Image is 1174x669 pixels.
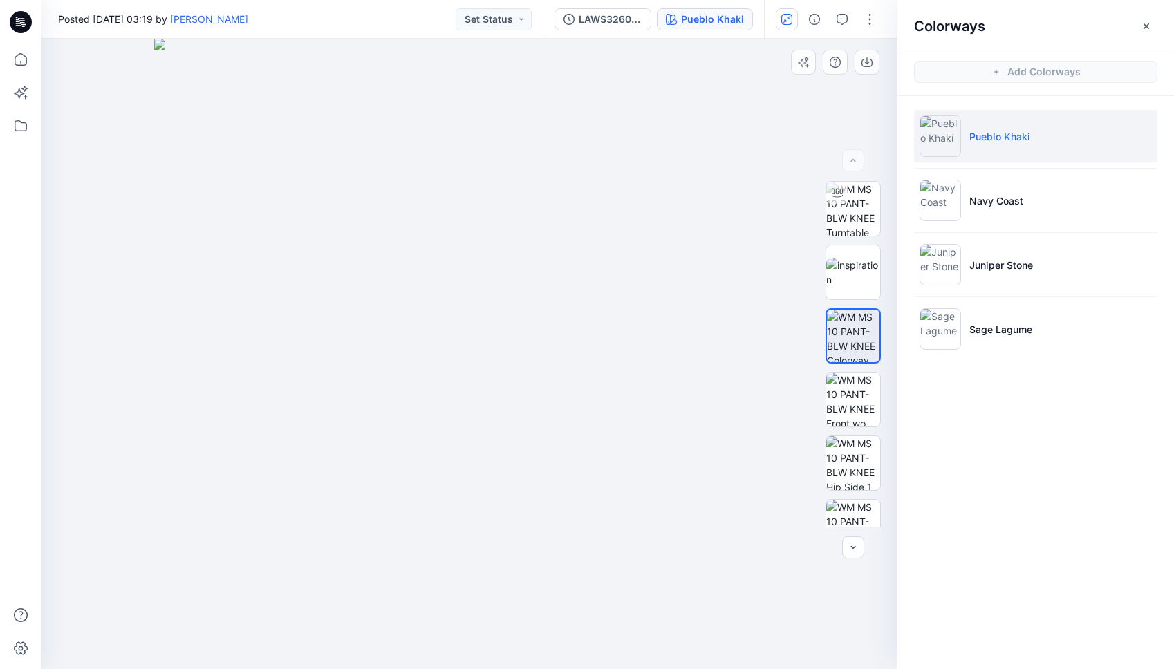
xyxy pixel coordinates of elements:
div: LAWS3260008_MIXED MEDIA LEGGING [579,12,642,27]
img: WM MS 10 PANT-BLW KNEE Turntable with Avatar [826,182,880,236]
img: Sage Lagume [920,308,961,350]
button: Details [803,8,826,30]
img: Juniper Stone [920,244,961,285]
p: Sage Lagume [969,322,1032,337]
img: Pueblo Khaki [920,115,961,157]
button: LAWS3260008_MIXED MEDIA LEGGING [555,8,651,30]
a: [PERSON_NAME] [170,13,248,25]
img: WM MS 10 PANT-BLW KNEE Back wo Avatar [826,500,880,554]
p: Navy Coast [969,194,1023,208]
h2: Colorways [914,18,985,35]
img: WM MS 10 PANT-BLW KNEE Front wo Avatar [826,373,880,426]
img: WM MS 10 PANT-BLW KNEE Colorway wo Avatar [827,310,879,362]
img: inspiration [826,258,880,287]
img: eyJhbGciOiJIUzI1NiIsImtpZCI6IjAiLCJzbHQiOiJzZXMiLCJ0eXAiOiJKV1QifQ.eyJkYXRhIjp7InR5cGUiOiJzdG9yYW... [154,39,785,669]
button: Pueblo Khaki [657,8,753,30]
img: Navy Coast [920,180,961,221]
p: Pueblo Khaki [969,129,1030,144]
div: Pueblo Khaki [681,12,744,27]
p: Juniper Stone [969,258,1033,272]
span: Posted [DATE] 03:19 by [58,12,248,26]
img: WM MS 10 PANT-BLW KNEE Hip Side 1 wo Avatar [826,436,880,490]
